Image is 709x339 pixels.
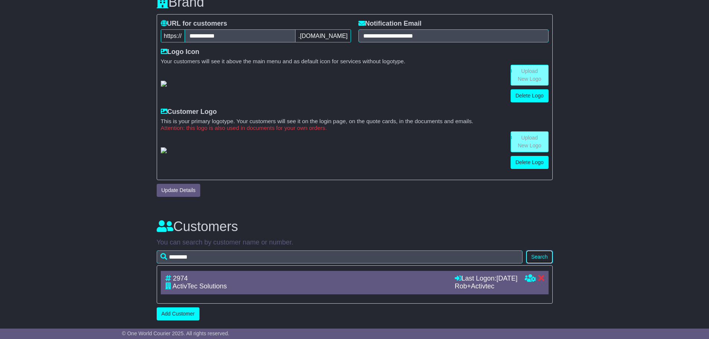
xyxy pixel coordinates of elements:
[161,108,217,116] label: Customer Logo
[161,118,549,125] small: This is your primary logotype. Your customers will see it on the login page, on the quote cards, ...
[496,275,518,282] span: [DATE]
[122,330,230,336] span: © One World Courier 2025. All rights reserved.
[295,29,351,42] span: .[DOMAIN_NAME]
[161,20,227,28] label: URL for customers
[358,20,422,28] label: Notification Email
[157,184,201,197] button: Update Details
[161,81,167,87] img: GetResellerIconLogo
[161,125,549,131] small: Attention: this logo is also used in documents for your own orders.
[157,307,199,320] a: Add Customer
[173,275,188,282] span: 2974
[511,65,549,86] a: Upload New Logo
[511,131,549,152] a: Upload New Logo
[526,250,552,263] button: Search
[455,282,518,291] div: Rob+Activtec
[161,58,549,65] small: Your customers will see it above the main menu and as default icon for services without logotype.
[161,48,199,56] label: Logo Icon
[455,275,518,283] div: Last Logon:
[173,282,227,290] span: ActivTec Solutions
[161,147,167,153] img: GetCustomerLogo
[161,29,185,42] span: https://
[511,156,549,169] a: Delete Logo
[511,89,549,102] a: Delete Logo
[157,219,553,234] h3: Customers
[157,239,553,247] p: You can search by customer name or number.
